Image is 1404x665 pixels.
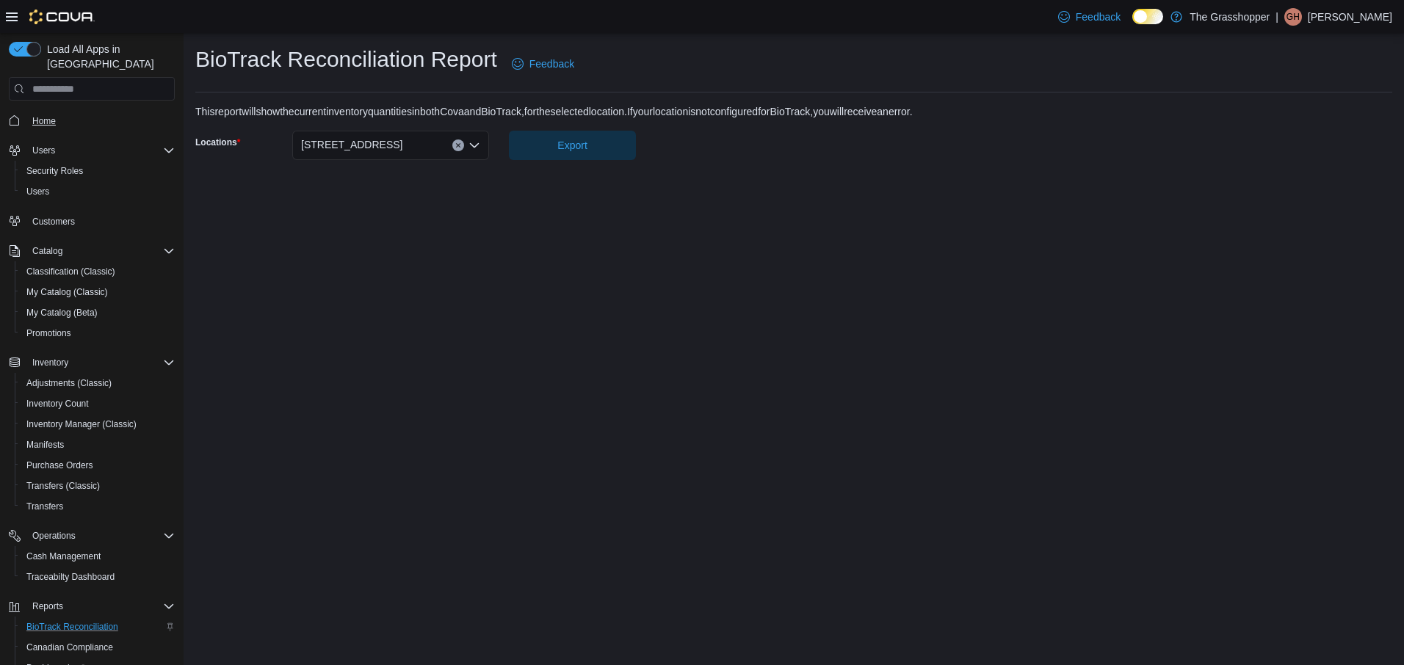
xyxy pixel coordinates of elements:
[21,374,175,392] span: Adjustments (Classic)
[15,617,181,637] button: BioTrack Reconciliation
[26,527,82,545] button: Operations
[21,415,142,433] a: Inventory Manager (Classic)
[26,571,115,583] span: Traceabilty Dashboard
[26,418,137,430] span: Inventory Manager (Classic)
[21,477,106,495] a: Transfers (Classic)
[32,145,55,156] span: Users
[26,439,64,451] span: Manifests
[1052,2,1126,32] a: Feedback
[15,455,181,476] button: Purchase Orders
[32,216,75,228] span: Customers
[506,49,580,79] a: Feedback
[26,266,115,277] span: Classification (Classic)
[32,600,63,612] span: Reports
[32,115,56,127] span: Home
[21,415,175,433] span: Inventory Manager (Classic)
[1190,8,1270,26] p: The Grasshopper
[26,501,63,512] span: Transfers
[21,324,175,342] span: Promotions
[26,242,68,260] button: Catalog
[509,131,636,160] button: Export
[21,183,175,200] span: Users
[1275,8,1278,26] p: |
[21,324,77,342] a: Promotions
[21,395,95,413] a: Inventory Count
[15,414,181,435] button: Inventory Manager (Classic)
[26,597,69,615] button: Reports
[21,374,117,392] a: Adjustments (Classic)
[529,57,574,71] span: Feedback
[15,546,181,567] button: Cash Management
[301,136,402,153] span: [STREET_ADDRESS]
[26,142,175,159] span: Users
[21,436,175,454] span: Manifests
[21,548,106,565] a: Cash Management
[557,138,587,153] span: Export
[21,639,175,656] span: Canadian Compliance
[32,245,62,257] span: Catalog
[195,137,240,148] label: Locations
[26,597,175,615] span: Reports
[41,42,175,71] span: Load All Apps in [GEOGRAPHIC_DATA]
[195,45,497,74] h1: BioTrack Reconciliation Report
[26,307,98,319] span: My Catalog (Beta)
[26,398,89,410] span: Inventory Count
[21,283,175,301] span: My Catalog (Classic)
[1132,9,1163,24] input: Dark Mode
[3,352,181,373] button: Inventory
[1287,8,1300,26] span: GH
[21,548,175,565] span: Cash Management
[21,618,175,636] span: BioTrack Reconciliation
[3,526,181,546] button: Operations
[21,498,69,515] a: Transfers
[26,327,71,339] span: Promotions
[26,242,175,260] span: Catalog
[21,162,175,180] span: Security Roles
[1284,8,1302,26] div: Greg Hil
[32,530,76,542] span: Operations
[21,263,175,280] span: Classification (Classic)
[1076,10,1121,24] span: Feedback
[21,183,55,200] a: Users
[26,621,118,633] span: BioTrack Reconciliation
[26,377,112,389] span: Adjustments (Classic)
[1308,8,1392,26] p: [PERSON_NAME]
[21,395,175,413] span: Inventory Count
[3,211,181,232] button: Customers
[26,112,62,130] a: Home
[21,283,114,301] a: My Catalog (Classic)
[26,550,101,562] span: Cash Management
[452,139,464,151] button: Clear input
[15,282,181,302] button: My Catalog (Classic)
[26,111,175,129] span: Home
[26,527,175,545] span: Operations
[15,637,181,658] button: Canadian Compliance
[3,596,181,617] button: Reports
[26,286,108,298] span: My Catalog (Classic)
[15,476,181,496] button: Transfers (Classic)
[29,10,95,24] img: Cova
[15,323,181,344] button: Promotions
[21,498,175,515] span: Transfers
[3,140,181,161] button: Users
[21,304,104,321] a: My Catalog (Beta)
[26,642,113,653] span: Canadian Compliance
[21,568,120,586] a: Traceabilty Dashboard
[468,139,480,151] button: Open list of options
[21,457,175,474] span: Purchase Orders
[21,477,175,495] span: Transfers (Classic)
[26,212,175,230] span: Customers
[3,109,181,131] button: Home
[15,496,181,517] button: Transfers
[15,567,181,587] button: Traceabilty Dashboard
[26,186,49,197] span: Users
[26,165,83,177] span: Security Roles
[21,436,70,454] a: Manifests
[15,302,181,323] button: My Catalog (Beta)
[21,162,89,180] a: Security Roles
[195,104,913,119] div: This report will show the current inventory quantities in both Cova and BioTrack, for the selecte...
[26,213,81,230] a: Customers
[26,354,175,371] span: Inventory
[21,304,175,321] span: My Catalog (Beta)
